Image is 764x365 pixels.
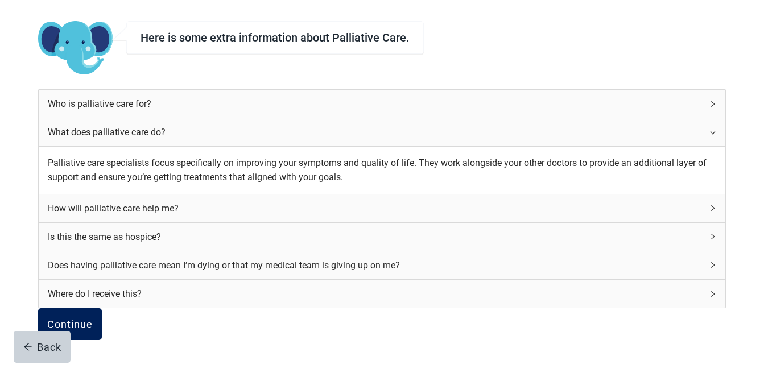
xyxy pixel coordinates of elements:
[709,233,716,240] span: right
[141,31,410,44] div: Here is some extra information about Palliative Care.
[48,201,703,215] div: How will palliative care help me?
[48,125,703,139] div: What does palliative care do?
[709,129,716,136] span: right
[48,287,703,301] div: Where do I receive this?
[38,21,113,76] img: Koda Elephant
[39,280,725,308] div: Where do I receive this?
[23,341,61,352] div: Back
[48,157,707,182] label: Palliative care specialists focus specifically on improving your symptoms and quality of life. Th...
[39,118,725,146] div: What does palliative care do?
[48,230,703,244] div: Is this the same as hospice?
[23,342,32,351] span: arrow-left
[14,331,71,363] button: arrow-leftBack
[48,258,703,272] div: Does having palliative care mean I’m dying or that my medical team is giving up on me?
[39,251,725,279] div: Does having palliative care mean I’m dying or that my medical team is giving up on me?
[39,223,725,251] div: Is this the same as hospice?
[47,318,93,330] div: Continue
[709,291,716,297] span: right
[38,308,102,340] button: Continue
[48,97,703,111] div: Who is palliative care for?
[39,194,725,222] div: How will palliative care help me?
[709,262,716,268] span: right
[709,205,716,211] span: right
[39,90,725,118] div: Who is palliative care for?
[709,101,716,107] span: right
